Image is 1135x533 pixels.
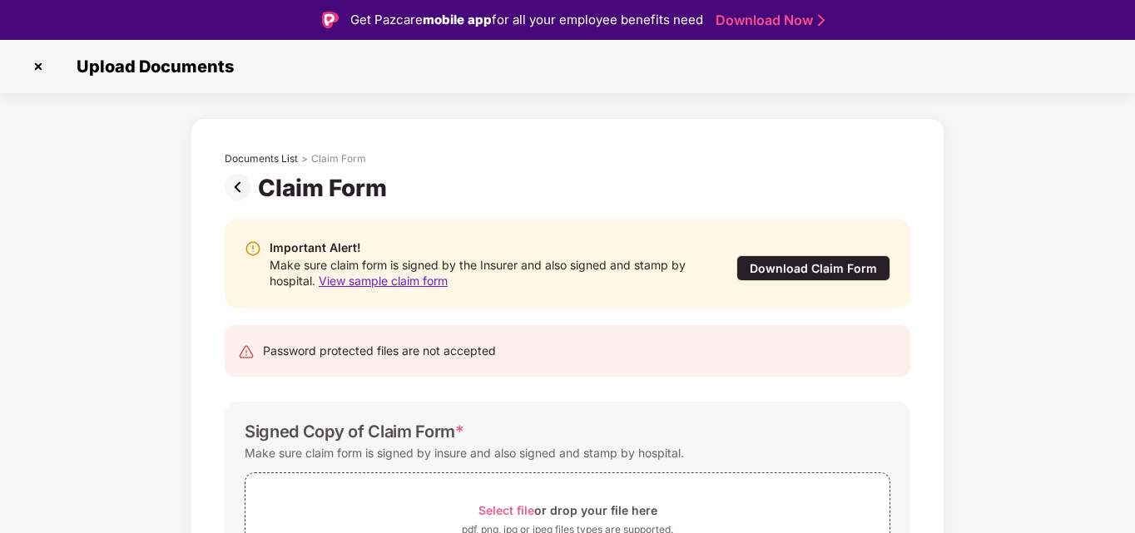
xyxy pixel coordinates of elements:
[270,239,702,257] div: Important Alert!
[423,12,492,27] strong: mobile app
[478,499,657,521] div: or drop your file here
[245,422,464,442] div: Signed Copy of Claim Form
[270,257,702,289] div: Make sure claim form is signed by the Insurer and also signed and stamp by hospital.
[478,503,534,517] span: Select file
[350,10,703,30] div: Get Pazcare for all your employee benefits need
[263,342,496,360] div: Password protected files are not accepted
[245,442,684,464] div: Make sure claim form is signed by insure and also signed and stamp by hospital.
[225,152,298,165] div: Documents List
[736,255,890,281] div: Download Claim Form
[716,12,820,29] a: Download Now
[319,274,448,288] span: View sample claim form
[25,53,52,80] img: svg+xml;base64,PHN2ZyBpZD0iQ3Jvc3MtMzJ4MzIiIHhtbG5zPSJodHRwOi8vd3d3LnczLm9yZy8yMDAwL3N2ZyIgd2lkdG...
[301,152,308,165] div: >
[60,57,242,76] span: Upload Documents
[245,240,261,257] img: svg+xml;base64,PHN2ZyBpZD0iV2FybmluZ18tXzIweDIwIiBkYXRhLW5hbWU9Ildhcm5pbmcgLSAyMHgyMCIgeG1sbnM9Im...
[238,343,255,360] img: svg+xml;base64,PHN2ZyB4bWxucz0iaHR0cDovL3d3dy53My5vcmcvMjAwMC9zdmciIHdpZHRoPSIyNCIgaGVpZ2h0PSIyNC...
[818,12,825,29] img: Stroke
[258,174,394,202] div: Claim Form
[225,174,258,200] img: svg+xml;base64,PHN2ZyBpZD0iUHJldi0zMngzMiIgeG1sbnM9Imh0dHA6Ly93d3cudzMub3JnLzIwMDAvc3ZnIiB3aWR0aD...
[311,152,366,165] div: Claim Form
[322,12,339,28] img: Logo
